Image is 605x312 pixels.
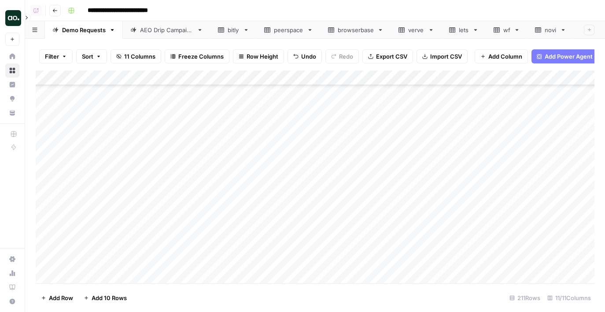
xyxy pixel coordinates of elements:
button: Redo [325,49,359,63]
div: verve [408,26,424,34]
a: Browse [5,63,19,78]
button: Filter [39,49,73,63]
a: bitly [210,21,257,39]
div: novi [545,26,557,34]
button: Row Height [233,49,284,63]
div: AEO Drip Campaign [140,26,193,34]
button: Add 10 Rows [78,291,132,305]
a: lets [442,21,486,39]
div: browserbase [338,26,374,34]
span: 11 Columns [124,52,155,61]
span: Add Row [49,293,73,302]
div: 211 Rows [506,291,544,305]
button: Freeze Columns [165,49,229,63]
button: Sort [76,49,107,63]
div: lets [459,26,469,34]
span: Row Height [247,52,278,61]
span: Undo [301,52,316,61]
a: Settings [5,252,19,266]
button: Workspace: Dillon Test [5,7,19,29]
button: Help + Support [5,294,19,308]
a: Learning Hub [5,280,19,294]
span: Add Power Agent [545,52,593,61]
span: Redo [339,52,353,61]
a: wf [486,21,528,39]
span: Add Column [488,52,522,61]
a: novi [528,21,574,39]
span: Freeze Columns [178,52,224,61]
img: Dillon Test Logo [5,10,21,26]
a: Demo Requests [45,21,123,39]
div: wf [503,26,510,34]
a: Insights [5,78,19,92]
span: Import CSV [430,52,462,61]
span: Filter [45,52,59,61]
span: Add 10 Rows [92,293,127,302]
a: Usage [5,266,19,280]
button: Add Column [475,49,528,63]
a: Your Data [5,106,19,120]
button: Import CSV [417,49,468,63]
span: Sort [82,52,93,61]
a: AEO Drip Campaign [123,21,210,39]
button: Add Row [36,291,78,305]
a: verve [391,21,442,39]
button: Export CSV [362,49,413,63]
div: bitly [228,26,240,34]
a: Opportunities [5,92,19,106]
a: browserbase [321,21,391,39]
span: Export CSV [376,52,407,61]
div: 11/11 Columns [544,291,594,305]
button: 11 Columns [111,49,161,63]
div: Demo Requests [62,26,106,34]
a: Home [5,49,19,63]
button: Undo [288,49,322,63]
div: peerspace [274,26,303,34]
button: Add Power Agent [531,49,598,63]
a: peerspace [257,21,321,39]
